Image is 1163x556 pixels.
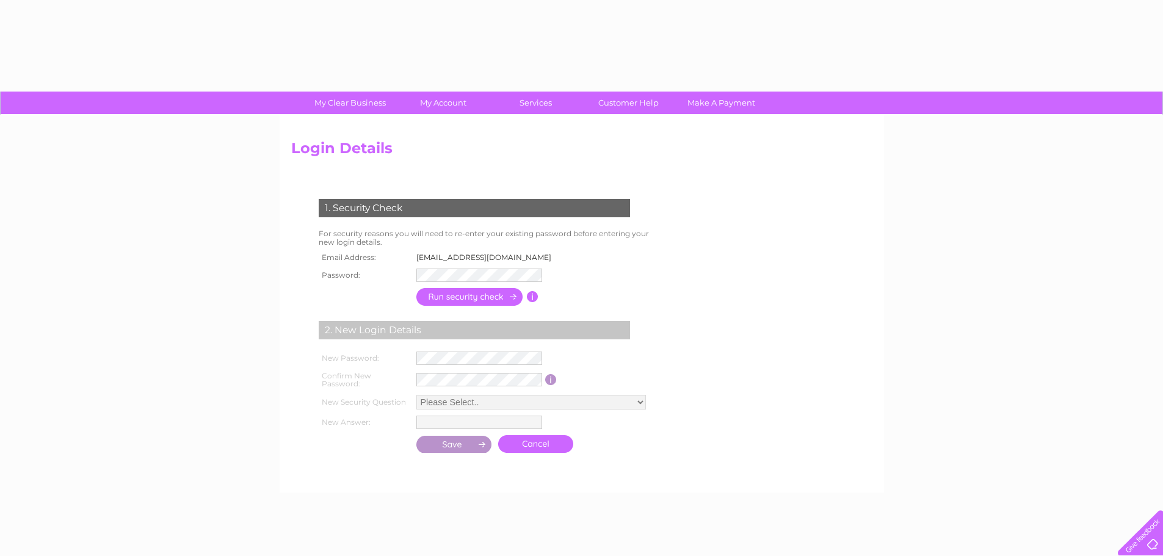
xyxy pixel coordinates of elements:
[416,436,492,453] input: Submit
[319,199,630,217] div: 1. Security Check
[316,368,413,392] th: Confirm New Password:
[578,92,679,114] a: Customer Help
[316,413,413,432] th: New Answer:
[319,321,630,339] div: 2. New Login Details
[527,291,538,302] input: Information
[545,374,557,385] input: Information
[671,92,772,114] a: Make A Payment
[300,92,400,114] a: My Clear Business
[316,250,413,265] th: Email Address:
[291,140,872,163] h2: Login Details
[413,250,562,265] td: [EMAIL_ADDRESS][DOMAIN_NAME]
[316,226,662,250] td: For security reasons you will need to re-enter your existing password before entering your new lo...
[498,435,573,453] a: Cancel
[485,92,586,114] a: Services
[316,265,413,285] th: Password:
[316,392,413,413] th: New Security Question
[316,348,413,368] th: New Password:
[393,92,493,114] a: My Account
